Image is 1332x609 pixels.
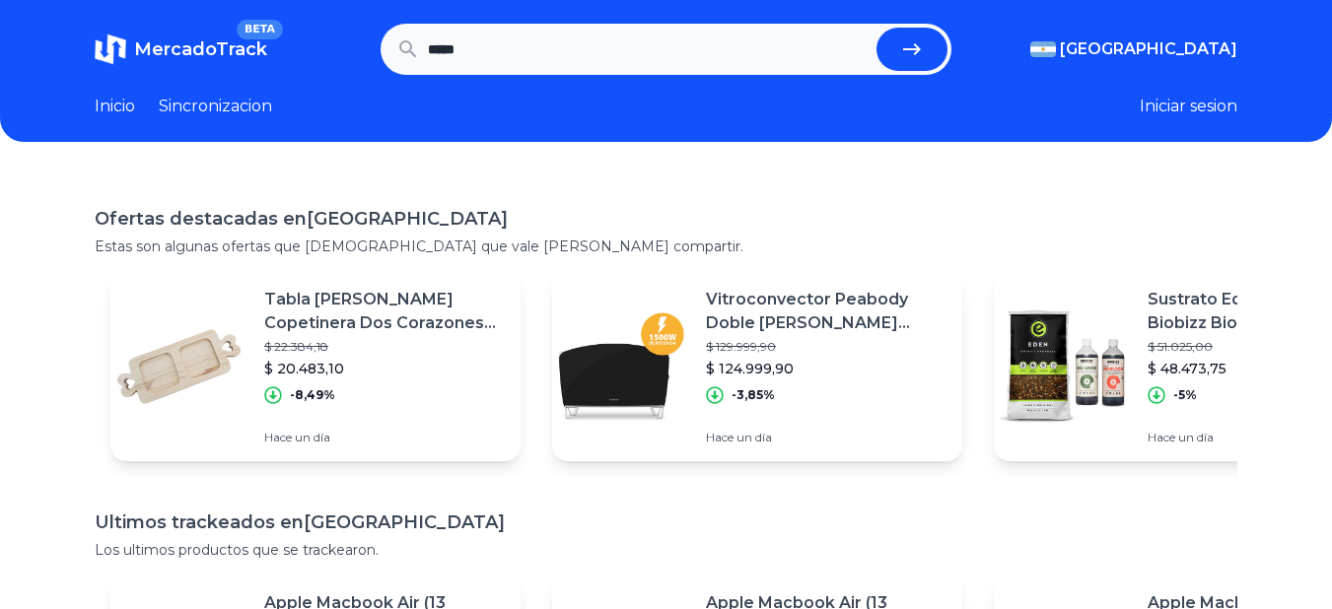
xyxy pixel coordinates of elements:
p: $ 22.384,18 [264,339,505,355]
p: Vitroconvector Peabody Doble [PERSON_NAME] 1500w Negro Pe-bvc15 P1 [706,288,946,335]
p: -5% [1173,387,1197,403]
p: Hace un día [264,430,505,445]
img: Featured image [552,298,690,436]
p: Los ultimos productos que se trackearon. [95,540,1237,560]
img: MercadoTrack [95,34,126,65]
a: Inicio [95,95,135,118]
img: Featured image [994,298,1132,436]
span: BETA [237,20,283,39]
p: -8,49% [290,387,335,403]
a: MercadoTrackBETA [95,34,267,65]
span: MercadoTrack [134,38,267,60]
span: [GEOGRAPHIC_DATA] [1060,37,1237,61]
a: Featured imageTabla [PERSON_NAME] Copetinera Dos Corazones Mundopino$ 22.384,18$ 20.483,10-8,49%H... [110,272,521,461]
p: Hace un día [706,430,946,445]
a: Sincronizacion [159,95,272,118]
a: Featured imageVitroconvector Peabody Doble [PERSON_NAME] 1500w Negro Pe-bvc15 P1$ 129.999,90$ 124... [552,272,962,461]
p: $ 129.999,90 [706,339,946,355]
button: [GEOGRAPHIC_DATA] [1030,37,1237,61]
img: Featured image [110,298,248,436]
p: Estas son algunas ofertas que [DEMOGRAPHIC_DATA] que vale [PERSON_NAME] compartir. [95,237,1237,256]
h1: Ofertas destacadas en [GEOGRAPHIC_DATA] [95,205,1237,233]
p: Tabla [PERSON_NAME] Copetinera Dos Corazones Mundopino [264,288,505,335]
p: -3,85% [732,387,775,403]
h1: Ultimos trackeados en [GEOGRAPHIC_DATA] [95,508,1237,536]
p: $ 20.483,10 [264,359,505,378]
p: $ 124.999,90 [706,359,946,378]
img: Argentina [1030,41,1056,57]
button: Iniciar sesion [1140,95,1237,118]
